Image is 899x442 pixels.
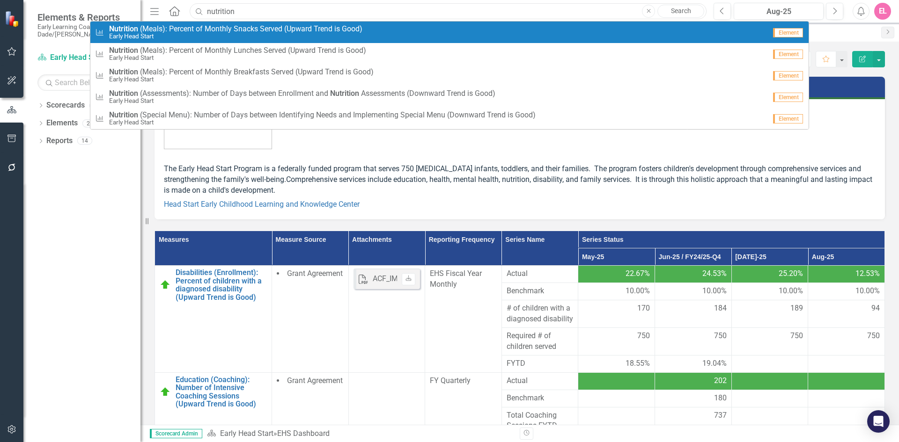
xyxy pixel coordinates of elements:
a: (Meals): Percent of Monthly Lunches Served (Upward Trend is Good)Early Head StartElement [90,43,809,65]
td: Double-Click to Edit [578,283,655,300]
span: 10.00% [779,286,803,297]
td: Double-Click to Edit [655,283,732,300]
td: Double-Click to Edit [578,300,655,328]
span: 189 [790,303,803,314]
span: 18.55% [626,358,650,369]
span: Elements & Reports [37,12,131,23]
span: Actual [507,376,574,386]
small: Early Head Start [109,97,495,104]
td: Double-Click to Edit [655,372,732,390]
button: EL [874,3,891,20]
td: Double-Click to Edit [272,372,349,435]
span: Element [773,93,803,102]
span: 22.67% [626,268,650,279]
a: Reports [46,136,73,146]
small: Early Head Start [109,33,362,40]
span: FYTD [507,358,574,369]
span: Total Coaching Sessions FYTD [507,410,574,432]
td: Double-Click to Edit [731,283,808,300]
td: Double-Click to Edit Right Click for Context Menu [155,266,272,372]
span: Element [773,71,803,80]
a: Head Start Early Childhood Learning and Knowledge Center [164,200,360,209]
small: Early Head Start [109,119,536,126]
a: Elements [46,118,78,129]
span: 12.53% [855,268,880,279]
span: 750 [867,331,880,341]
div: Aug-25 [737,6,820,17]
button: Aug-25 [734,3,824,20]
small: Early Head Start [109,76,374,83]
td: Double-Click to Edit [501,327,578,355]
a: (Meals): Percent of Monthly Breakfasts Served (Upward Trend is Good)Early Head StartElement [90,65,809,86]
span: 10.00% [702,286,727,297]
span: 180 [714,393,727,404]
span: ( M e a l s ) : P e r c e n t o f M o n t h l y L u n c h e s S e r v e d ( U p w a r d T r e n d... [109,46,366,55]
a: Disabilities (Enrollment): Percent of children with a diagnosed disability (Upward Trend is Good) [176,268,267,301]
span: 737 [714,410,727,421]
td: Double-Click to Edit [501,372,578,390]
td: Double-Click to Edit [425,266,502,372]
span: 19.04% [702,358,727,369]
span: Benchmark [507,393,574,404]
span: 10.00% [855,286,880,297]
input: Search Below... [37,74,131,91]
span: Element [773,114,803,123]
a: Education (Coaching): Number of Intensive Coaching Sessions (Upward Trend is Good) [176,376,267,408]
td: Double-Click to Edit [501,300,578,328]
div: FY Quarterly [430,376,497,386]
span: # of children with a diagnosed disability [507,303,574,325]
small: Early Head Start [109,54,366,61]
img: Above Target [160,279,171,290]
td: Double-Click to Edit [501,283,578,300]
td: Double-Click to Edit [808,327,885,355]
img: ClearPoint Strategy [5,11,21,27]
a: (Special Menu): Number of Days between Identifying Needs and Implementing Special Menu (Downward ... [90,108,809,129]
a: Scorecards [46,100,85,111]
td: Double-Click to Edit [731,327,808,355]
p: The Early Head Start Program is a federally funded program that serves 750 [MEDICAL_DATA] infants... [164,162,876,198]
span: ( M e a l s ) : P e r c e n t o f M o n t h l y B r e a k f a s t s S e r v e d ( U p w a r d T r... [109,68,374,76]
td: Double-Click to Edit [655,300,732,328]
div: Open Intercom Messenger [867,410,890,433]
span: 184 [714,303,727,314]
span: 750 [714,331,727,341]
strong: Nutrition [330,89,359,98]
td: Double-Click to Edit [731,300,808,328]
div: » [207,428,513,439]
a: Early Head Start [220,429,273,438]
span: Scorecard Admin [150,429,202,438]
span: 750 [790,331,803,341]
td: Double-Click to Edit [808,283,885,300]
img: Above Target [160,386,171,398]
span: Element [773,28,803,37]
td: Double-Click to Edit [655,327,732,355]
span: 94 [871,303,880,314]
span: Grant Agreement [287,269,343,278]
span: ( A s s e s s m e n t s ) : N u m b e r o f D a y s b e t w e e n E n r o l l m e n t a n d A s s... [109,89,495,98]
div: EHS Dashboard [277,429,330,438]
td: Double-Click to Edit [348,266,425,372]
td: Double-Click to Edit [425,372,502,435]
td: Double-Click to Edit [655,390,732,407]
div: EHS Fiscal Year Monthly [430,268,497,290]
span: ( M e a l s ) : P e r c e n t o f M o n t h l y S n a c k s S e r v e d ( U p w a r d T r e n d i... [109,25,362,33]
div: ACF_IM_HS-20-01.pdf [373,274,445,284]
span: 24.53% [702,268,727,279]
a: (Meals): Percent of Monthly Snacks Served (Upward Trend is Good)Early Head StartElement [90,22,809,43]
input: Search ClearPoint... [190,3,707,20]
a: Search [657,5,704,18]
td: Double-Click to Edit [501,390,578,407]
span: Required # of children served [507,331,574,352]
span: Element [773,50,803,59]
span: 170 [637,303,650,314]
span: Benchmark [507,286,574,297]
span: Grant Agreement [287,376,343,385]
div: 14 [77,137,92,145]
a: (Assessments): Number of Days between Enrollment and Nutrition Assessments (Downward Trend is Goo... [90,86,809,108]
div: 20 [82,119,97,127]
td: Double-Click to Edit [348,372,425,435]
td: Double-Click to Edit Right Click for Context Menu [155,372,272,435]
a: Early Head Start [37,52,131,63]
td: Double-Click to Edit [272,266,349,372]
